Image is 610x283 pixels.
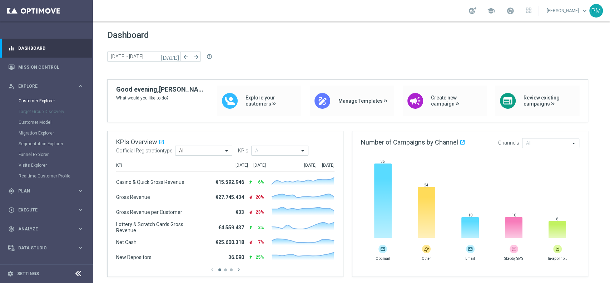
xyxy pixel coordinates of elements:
div: Customer Model [19,117,92,128]
a: Segmentation Explorer [19,141,74,147]
div: Migration Explorer [19,128,92,138]
span: Analyze [18,227,77,231]
div: Data Studio [8,245,77,251]
button: play_circle_outline Execute keyboard_arrow_right [8,207,84,213]
i: track_changes [8,226,15,232]
a: [PERSON_NAME]keyboard_arrow_down [546,5,589,16]
div: Explore [8,83,77,89]
a: Customer Explorer [19,98,74,104]
div: Realtime Customer Profile [19,171,92,181]
a: Customer Model [19,119,74,125]
div: Plan [8,188,77,194]
a: Optibot [18,257,75,276]
i: gps_fixed [8,188,15,194]
div: Mission Control [8,58,84,77]
div: Visits Explorer [19,160,92,171]
span: Plan [18,189,77,193]
a: Mission Control [18,58,84,77]
a: Settings [17,272,39,276]
a: Realtime Customer Profile [19,173,74,179]
i: keyboard_arrow_right [77,83,84,89]
button: gps_fixed Plan keyboard_arrow_right [8,188,84,194]
div: PM [589,4,603,18]
i: equalizer [8,45,15,52]
div: Segmentation Explorer [19,138,92,149]
a: Visits Explorer [19,162,74,168]
div: Target Group Discovery [19,106,92,117]
i: person_search [8,83,15,89]
span: Execute [18,208,77,212]
button: Data Studio keyboard_arrow_right [8,245,84,251]
i: keyboard_arrow_right [77,187,84,194]
div: Execute [8,207,77,213]
span: keyboard_arrow_down [581,7,589,15]
i: lightbulb [8,264,15,270]
a: Migration Explorer [19,130,74,136]
span: Explore [18,84,77,88]
div: Optibot [8,257,84,276]
div: Funnel Explorer [19,149,92,160]
button: track_changes Analyze keyboard_arrow_right [8,226,84,232]
span: Data Studio [18,246,77,250]
div: Customer Explorer [19,96,92,106]
span: school [487,7,495,15]
a: Dashboard [18,39,84,58]
i: play_circle_outline [8,207,15,213]
button: Mission Control [8,64,84,70]
div: Dashboard [8,39,84,58]
button: equalizer Dashboard [8,45,84,51]
i: keyboard_arrow_right [77,244,84,251]
button: person_search Explore keyboard_arrow_right [8,83,84,89]
i: settings [7,270,14,277]
i: keyboard_arrow_right [77,225,84,232]
a: Funnel Explorer [19,152,74,157]
i: keyboard_arrow_right [77,206,84,213]
div: Analyze [8,226,77,232]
